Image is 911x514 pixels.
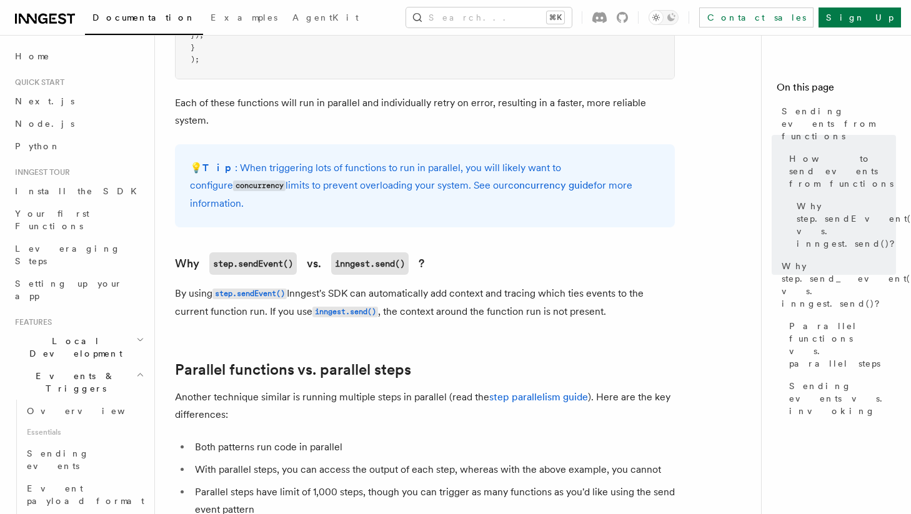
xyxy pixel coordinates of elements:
a: Documentation [85,4,203,35]
span: Local Development [10,335,136,360]
code: concurrency [233,180,286,191]
p: Each of these functions will run in parallel and individually retry on error, resulting in a fast... [175,94,675,129]
a: concurrency guide [508,179,594,191]
li: Both patterns run code in parallel [191,438,675,456]
a: Whystep.sendEvent()vs.inngest.send()? [175,252,424,275]
a: Why step.send_event() vs. inngest.send()? [777,255,896,315]
a: Next.js [10,90,147,112]
a: Why step.sendEvent() vs. inngest.send()? [792,195,896,255]
span: Examples [211,12,277,22]
a: Overview [22,400,147,422]
a: Node.js [10,112,147,135]
span: AgentKit [292,12,359,22]
span: Events & Triggers [10,370,136,395]
p: Another technique similar is running multiple steps in parallel (read the ). Here are the key dif... [175,388,675,423]
span: Sending events from functions [782,105,896,142]
span: Your first Functions [15,209,89,231]
button: Events & Triggers [10,365,147,400]
a: Python [10,135,147,157]
span: Features [10,317,52,327]
code: inngest.send() [312,307,378,317]
code: inngest.send() [331,252,409,275]
span: Install the SDK [15,186,144,196]
span: Sending events [27,448,89,471]
a: Contact sales [699,7,814,27]
span: How to send events from functions [789,152,896,190]
a: step.sendEvent() [212,287,287,299]
span: } [191,43,195,52]
a: Setting up your app [10,272,147,307]
span: Python [15,141,61,151]
span: Setting up your app [15,279,122,301]
span: Parallel functions vs. parallel steps [789,320,896,370]
code: step.sendEvent() [212,289,287,299]
a: AgentKit [285,4,366,34]
span: Next.js [15,96,74,106]
span: Overview [27,406,156,416]
span: Home [15,50,50,62]
a: Install the SDK [10,180,147,202]
a: inngest.send() [312,305,378,317]
a: Parallel functions vs. parallel steps [175,361,411,378]
button: Search...⌘K [406,7,572,27]
button: Local Development [10,330,147,365]
span: Sending events vs. invoking [789,380,896,417]
button: Toggle dark mode [649,10,679,25]
p: 💡 : When triggering lots of functions to run in parallel, you will likely want to configure limit... [190,159,660,212]
a: Sign Up [819,7,901,27]
a: Leveraging Steps [10,237,147,272]
span: Inngest tour [10,167,70,177]
span: Event payload format [27,483,144,506]
code: step.sendEvent() [209,252,297,275]
span: Leveraging Steps [15,244,121,266]
span: Node.js [15,119,74,129]
a: Sending events from functions [777,100,896,147]
span: Essentials [22,422,147,442]
a: Your first Functions [10,202,147,237]
a: Home [10,45,147,67]
a: How to send events from functions [784,147,896,195]
a: Sending events vs. invoking [784,375,896,422]
a: Event payload format [22,477,147,512]
span: ); [191,55,199,64]
h4: On this page [777,80,896,100]
span: Documentation [92,12,196,22]
a: Parallel functions vs. parallel steps [784,315,896,375]
a: step parallelism guide [489,391,588,403]
span: Quick start [10,77,64,87]
kbd: ⌘K [547,11,564,24]
a: Sending events [22,442,147,477]
strong: Tip [202,162,235,174]
a: Examples [203,4,285,34]
p: By using Inngest's SDK can automatically add context and tracing which ties events to the current... [175,285,675,321]
li: With parallel steps, you can access the output of each step, whereas with the above example, you ... [191,461,675,478]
